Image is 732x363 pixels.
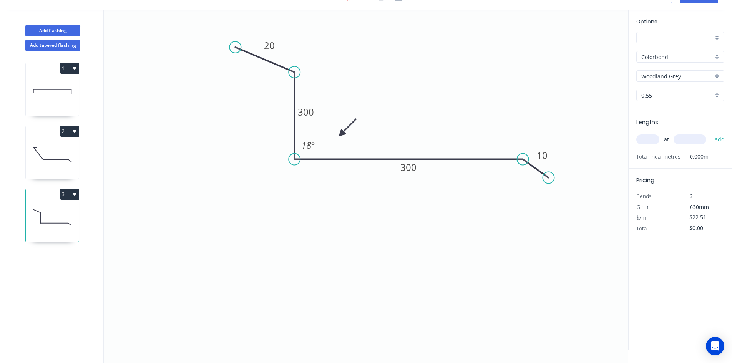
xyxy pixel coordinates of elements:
button: 2 [60,126,79,137]
button: Add flashing [25,25,80,36]
tspan: 300 [298,106,314,118]
tspan: 10 [537,149,548,162]
button: 1 [60,63,79,74]
input: Thickness [641,91,713,99]
span: Options [636,18,657,25]
input: Price level [641,34,713,42]
span: Total [636,225,648,232]
span: Total lineal metres [636,151,681,162]
span: 630mm [690,203,709,211]
button: add [711,133,729,146]
tspan: 20 [264,39,275,52]
button: Add tapered flashing [25,40,80,51]
span: Bends [636,192,652,200]
input: Material [641,53,713,61]
span: Pricing [636,176,654,184]
tspan: 18 [301,139,311,151]
div: Open Intercom Messenger [706,337,724,355]
span: at [664,134,669,145]
span: $/m [636,214,646,221]
input: Colour [641,72,713,80]
span: 3 [690,192,693,200]
span: Lengths [636,118,658,126]
span: 0.000m [681,151,709,162]
button: 3 [60,189,79,200]
svg: 0 [104,10,628,349]
span: Girth [636,203,648,211]
tspan: º [311,139,315,151]
tspan: 300 [400,161,417,174]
